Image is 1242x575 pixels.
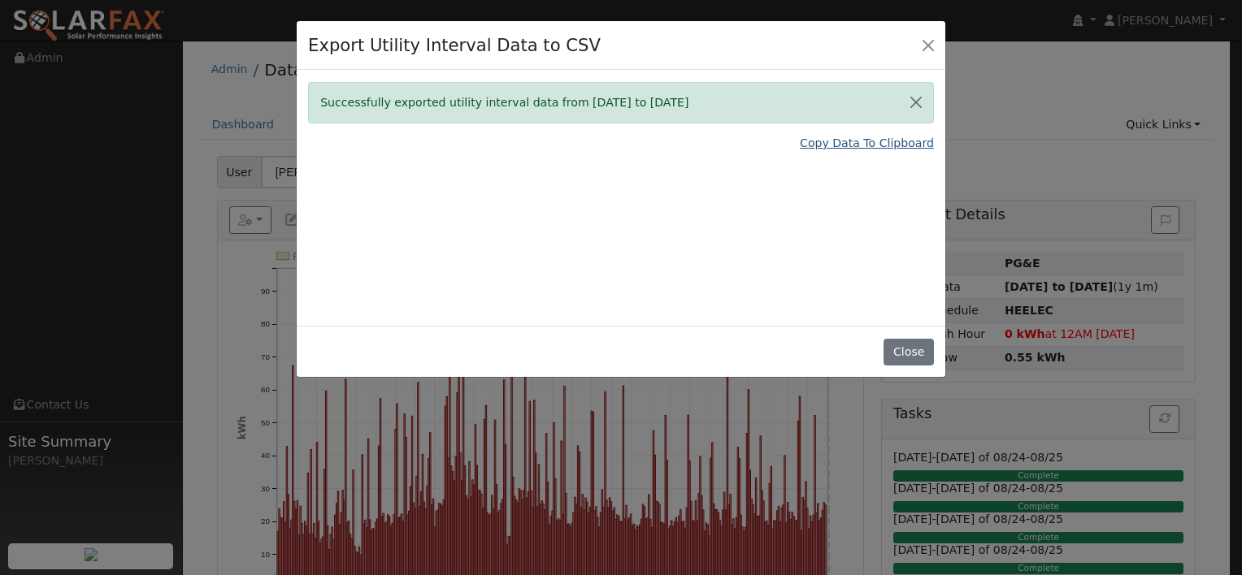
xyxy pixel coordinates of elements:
button: Close [884,339,933,366]
a: Copy Data To Clipboard [800,135,934,152]
button: Close [899,83,933,123]
h4: Export Utility Interval Data to CSV [308,32,601,58]
button: Close [917,33,940,56]
div: Successfully exported utility interval data from [DATE] to [DATE] [308,82,934,123]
